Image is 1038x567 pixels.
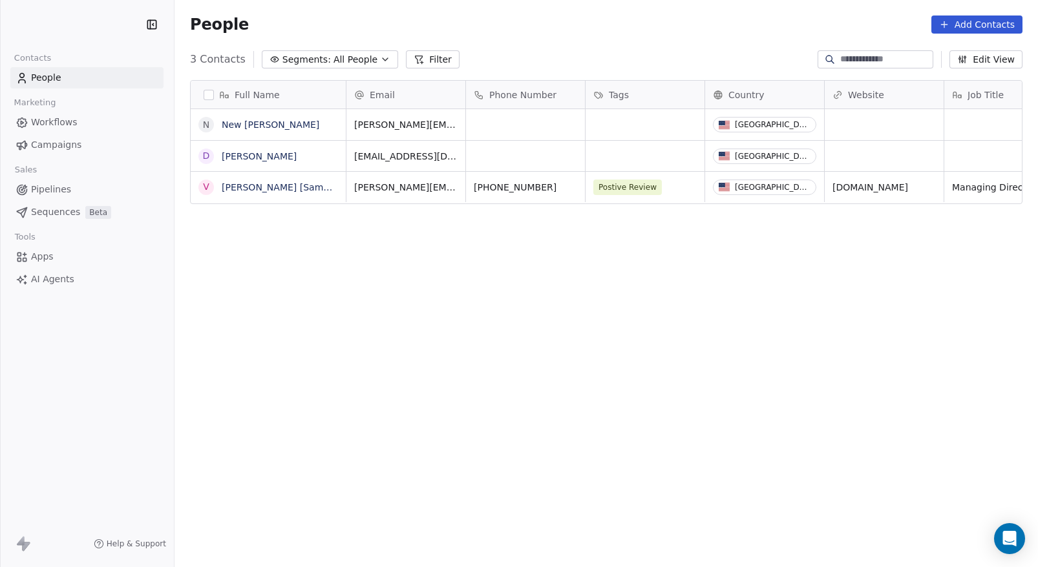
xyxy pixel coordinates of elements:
div: Phone Number [466,81,585,108]
div: [GEOGRAPHIC_DATA] [735,183,810,192]
a: Campaigns [10,134,164,156]
a: Pipelines [10,179,164,200]
a: SequencesBeta [10,201,164,223]
span: People [31,71,61,85]
span: Beta [85,206,111,219]
div: [GEOGRAPHIC_DATA] [735,152,810,161]
div: Website [825,81,944,108]
a: Apps [10,246,164,267]
span: Sales [9,160,43,180]
span: Website [848,88,884,101]
span: Phone Number [489,88,556,101]
div: Full Name [191,81,346,108]
div: N [203,118,209,132]
a: AI Agents [10,269,164,290]
div: grid [191,109,346,549]
div: Email [346,81,465,108]
a: [PERSON_NAME] [222,151,297,161]
span: Job Title [968,88,1004,101]
span: Marketing [8,93,61,112]
span: Segments: [282,53,331,67]
button: Edit View [949,50,1022,68]
div: D [203,149,210,163]
span: Country [728,88,765,101]
span: Campaigns [31,138,81,152]
span: People [190,15,249,34]
span: Postive Review [593,180,662,195]
span: Apps [31,250,54,263]
span: Tags [609,88,629,101]
a: New [PERSON_NAME] [222,119,319,130]
span: Tools [9,227,41,247]
div: Tags [586,81,704,108]
span: Email [370,88,395,101]
a: People [10,67,164,88]
div: V [203,180,209,194]
div: Open Intercom Messenger [994,523,1025,554]
span: Full Name [235,88,280,101]
span: Pipelines [31,183,71,196]
span: [PERSON_NAME][EMAIL_ADDRESS][DOMAIN_NAME] [354,181,458,194]
button: Filter [406,50,460,68]
span: Contacts [8,48,57,68]
span: [PERSON_NAME][EMAIL_ADDRESS][PERSON_NAME][DOMAIN_NAME] [354,118,458,131]
span: 3 Contacts [190,52,246,67]
span: All People [334,53,377,67]
a: [PERSON_NAME] [Sample] [222,182,341,192]
span: Sequences [31,205,80,219]
button: Add Contacts [931,15,1022,34]
span: [PHONE_NUMBER] [474,181,577,194]
a: Help & Support [94,539,166,549]
span: Workflows [31,116,78,129]
a: [DOMAIN_NAME] [832,182,908,192]
span: AI Agents [31,273,74,286]
span: [EMAIL_ADDRESS][DOMAIN_NAME] [354,150,458,163]
div: [GEOGRAPHIC_DATA] [735,120,810,129]
span: Help & Support [107,539,166,549]
div: Country [705,81,824,108]
a: Workflows [10,112,164,133]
